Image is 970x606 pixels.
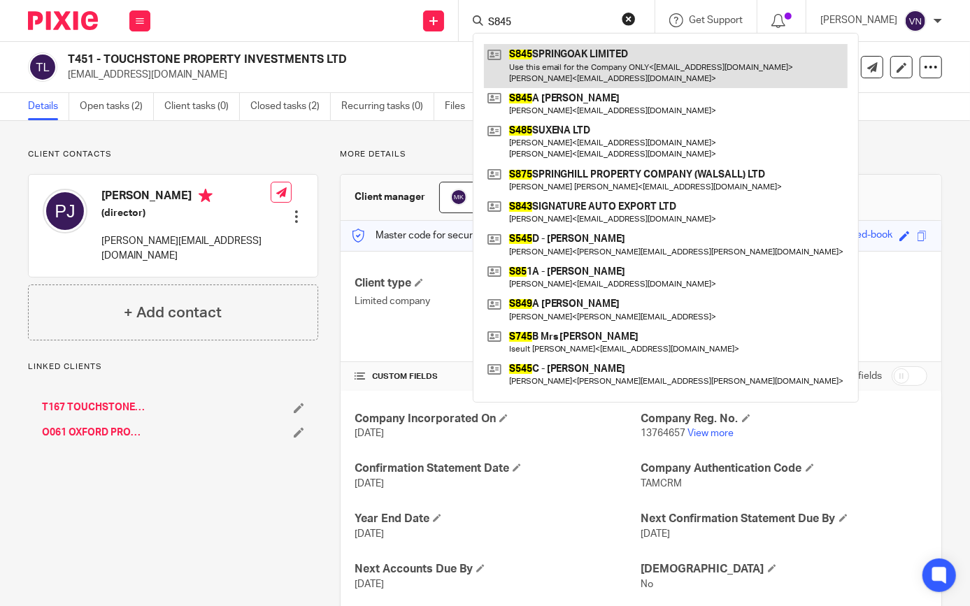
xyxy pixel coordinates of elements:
[641,412,927,426] h4: Company Reg. No.
[355,512,641,526] h4: Year End Date
[341,93,434,120] a: Recurring tasks (0)
[355,294,641,308] p: Limited company
[820,13,897,27] p: [PERSON_NAME]
[622,12,636,26] button: Clear
[42,426,147,440] a: O061 OXFORD PROPERTIES SOLUTIONS LTD
[641,529,671,539] span: [DATE]
[355,428,384,438] span: [DATE]
[42,401,147,414] a: T167 TOUCHSTONE LOFTS (SOUTH) LTD
[487,17,613,29] input: Search
[641,579,654,589] span: No
[101,234,271,263] p: [PERSON_NAME][EMAIL_ADDRESS][DOMAIN_NAME]
[445,93,476,120] a: Files
[641,562,927,577] h4: [DEMOGRAPHIC_DATA]
[355,529,384,539] span: [DATE]
[68,52,615,67] h2: T451 - TOUCHSTONE PROPERTY INVESTMENTS LTD
[904,10,927,32] img: svg%3E
[28,361,318,373] p: Linked clients
[43,189,87,233] img: svg%3E
[124,302,222,324] h4: + Add contact
[28,11,98,30] img: Pixie
[28,52,57,82] img: svg%3E
[28,93,69,120] a: Details
[641,512,927,526] h4: Next Confirmation Statement Due By
[355,371,641,382] h4: CUSTOM FIELDS
[68,68,752,82] p: [EMAIL_ADDRESS][DOMAIN_NAME]
[28,149,318,160] p: Client contacts
[250,93,331,120] a: Closed tasks (2)
[355,579,384,589] span: [DATE]
[736,228,892,244] div: home-made-denim-pinstriped-book
[689,15,743,25] span: Get Support
[355,276,641,291] h4: Client type
[355,461,641,476] h4: Confirmation Statement Date
[641,428,686,438] span: 13764657
[80,93,154,120] a: Open tasks (2)
[355,190,425,204] h3: Client manager
[351,229,592,243] p: Master code for secure communications and files
[450,189,467,205] img: svg%3E
[340,149,942,160] p: More details
[355,562,641,577] h4: Next Accounts Due By
[101,206,271,220] h5: (director)
[688,428,734,438] a: View more
[199,189,213,203] i: Primary
[164,93,240,120] a: Client tasks (0)
[641,479,683,489] span: TAMCRM
[101,189,271,206] h4: [PERSON_NAME]
[355,479,384,489] span: [DATE]
[641,461,927,476] h4: Company Authentication Code
[355,412,641,426] h4: Company Incorporated On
